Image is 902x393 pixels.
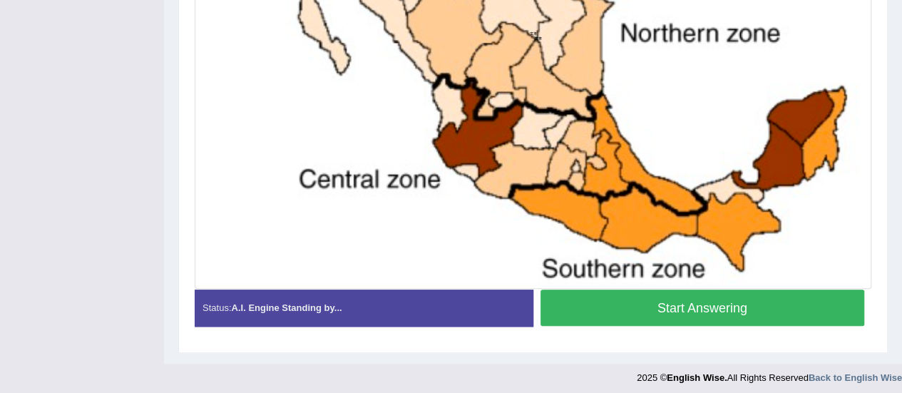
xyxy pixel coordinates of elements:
div: Status: [195,290,533,326]
div: 2025 © All Rights Reserved [637,364,902,384]
button: Start Answering [540,290,865,326]
strong: English Wise. [667,372,727,383]
a: Back to English Wise [809,372,902,383]
strong: A.I. Engine Standing by... [231,302,342,313]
